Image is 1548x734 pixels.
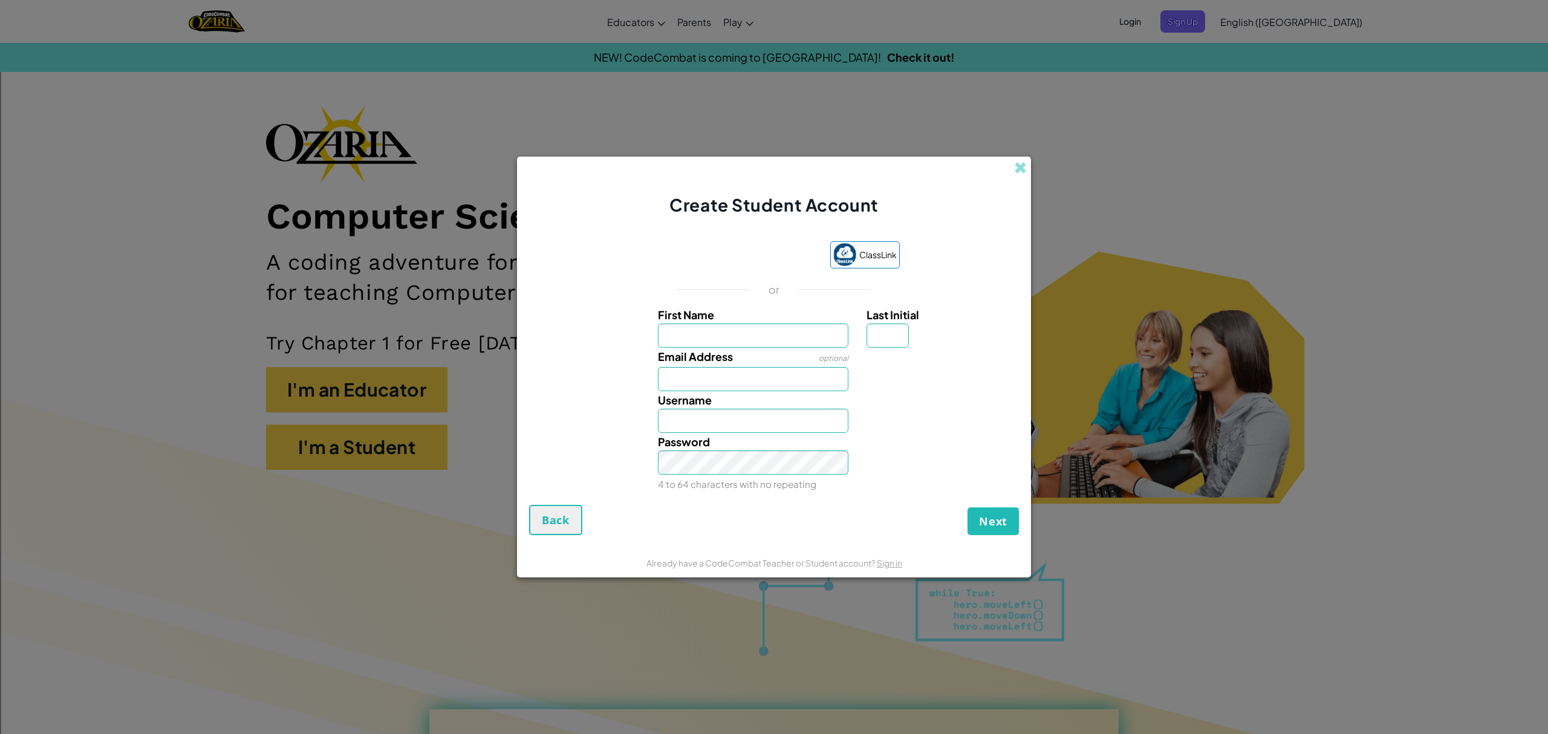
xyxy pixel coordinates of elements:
span: Create Student Account [669,194,878,215]
span: Email Address [658,349,733,363]
iframe: Sign in with Google Button [642,242,824,269]
div: Delete [5,37,1543,48]
img: classlink-logo-small.png [833,243,856,266]
button: Next [968,507,1019,535]
span: optional [819,354,848,363]
div: Sort A > Z [5,5,1543,16]
span: First Name [658,308,714,322]
p: or [769,282,780,297]
span: Next [979,514,1007,528]
span: ClassLink [859,246,897,264]
div: Options [5,48,1543,59]
div: Sort New > Old [5,16,1543,27]
span: Last Initial [867,308,919,322]
a: Sign in [877,557,902,568]
small: 4 to 64 characters with no repeating [658,478,816,490]
button: Back [529,505,582,535]
span: Back [542,513,570,527]
span: Password [658,435,710,449]
div: Rename [5,70,1543,81]
div: Move To ... [5,27,1543,37]
span: Already have a CodeCombat Teacher or Student account? [646,557,877,568]
div: Move To ... [5,81,1543,92]
span: Username [658,393,712,407]
div: Sign out [5,59,1543,70]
